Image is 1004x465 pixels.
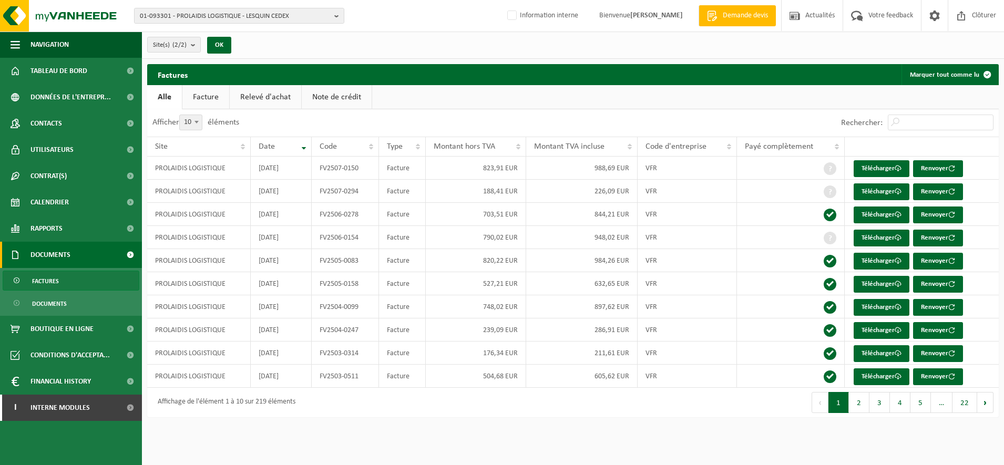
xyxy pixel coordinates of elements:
[30,110,62,137] span: Contacts
[153,37,187,53] span: Site(s)
[913,368,963,385] button: Renvoyer
[913,160,963,177] button: Renvoyer
[379,157,425,180] td: Facture
[180,115,202,130] span: 10
[251,295,312,318] td: [DATE]
[251,226,312,249] td: [DATE]
[30,215,63,242] span: Rapports
[152,118,239,127] label: Afficher éléments
[426,157,527,180] td: 823,91 EUR
[379,272,425,295] td: Facture
[854,345,909,362] a: Télécharger
[910,392,931,413] button: 5
[638,180,737,203] td: VFR
[207,37,231,54] button: OK
[931,392,952,413] span: …
[312,342,379,365] td: FV2503-0314
[913,230,963,246] button: Renvoyer
[828,392,849,413] button: 1
[147,85,182,109] a: Alle
[854,253,909,270] a: Télécharger
[3,271,139,291] a: Factures
[30,189,69,215] span: Calendrier
[182,85,229,109] a: Facture
[638,295,737,318] td: VFR
[379,295,425,318] td: Facture
[638,365,737,388] td: VFR
[426,318,527,342] td: 239,09 EUR
[854,368,909,385] a: Télécharger
[913,322,963,339] button: Renvoyer
[952,392,977,413] button: 22
[854,276,909,293] a: Télécharger
[638,342,737,365] td: VFR
[977,392,993,413] button: Next
[30,58,87,84] span: Tableau de bord
[638,318,737,342] td: VFR
[854,230,909,246] a: Télécharger
[379,249,425,272] td: Facture
[526,157,638,180] td: 988,69 EUR
[172,42,187,48] count: (2/2)
[259,142,275,151] span: Date
[426,249,527,272] td: 820,22 EUR
[526,295,638,318] td: 897,62 EUR
[854,322,909,339] a: Télécharger
[30,32,69,58] span: Navigation
[812,392,828,413] button: Previous
[312,365,379,388] td: FV2503-0511
[379,342,425,365] td: Facture
[638,249,737,272] td: VFR
[251,157,312,180] td: [DATE]
[140,8,330,24] span: 01-093301 - PROLAIDIS LOGISTIQUE - LESQUIN CEDEX
[179,115,202,130] span: 10
[534,142,605,151] span: Montant TVA incluse
[320,142,337,151] span: Code
[638,272,737,295] td: VFR
[913,299,963,316] button: Renvoyer
[526,249,638,272] td: 984,26 EUR
[312,318,379,342] td: FV2504-0247
[312,180,379,203] td: FV2507-0294
[379,226,425,249] td: Facture
[854,299,909,316] a: Télécharger
[638,157,737,180] td: VFR
[526,365,638,388] td: 605,62 EUR
[147,342,251,365] td: PROLAIDIS LOGISTIQUE
[913,345,963,362] button: Renvoyer
[426,203,527,226] td: 703,51 EUR
[30,242,70,268] span: Documents
[854,206,909,223] a: Télécharger
[526,203,638,226] td: 844,21 EUR
[251,203,312,226] td: [DATE]
[890,392,910,413] button: 4
[312,203,379,226] td: FV2506-0278
[426,272,527,295] td: 527,21 EUR
[147,318,251,342] td: PROLAIDIS LOGISTIQUE
[312,226,379,249] td: FV2506-0154
[30,316,94,342] span: Boutique en ligne
[901,64,998,85] button: Marquer tout comme lu
[30,395,90,421] span: Interne modules
[251,365,312,388] td: [DATE]
[745,142,813,151] span: Payé complètement
[312,249,379,272] td: FV2505-0083
[426,342,527,365] td: 176,34 EUR
[913,253,963,270] button: Renvoyer
[30,137,74,163] span: Utilisateurs
[147,365,251,388] td: PROLAIDIS LOGISTIQUE
[147,64,198,85] h2: Factures
[32,271,59,291] span: Factures
[841,119,883,127] label: Rechercher:
[426,226,527,249] td: 790,02 EUR
[147,295,251,318] td: PROLAIDIS LOGISTIQUE
[434,142,495,151] span: Montant hors TVA
[251,342,312,365] td: [DATE]
[147,272,251,295] td: PROLAIDIS LOGISTIQUE
[30,84,111,110] span: Données de l'entrepr...
[3,293,139,313] a: Documents
[913,206,963,223] button: Renvoyer
[155,142,168,151] span: Site
[630,12,683,19] strong: [PERSON_NAME]
[638,226,737,249] td: VFR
